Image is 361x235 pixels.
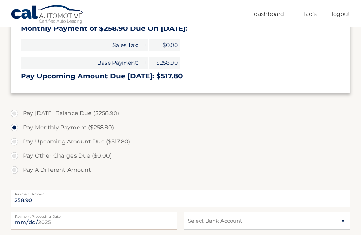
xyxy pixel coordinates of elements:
[21,57,141,69] span: Base Payment:
[11,135,350,149] label: Pay Upcoming Amount Due ($517.80)
[11,212,177,218] label: Payment Processing Date
[21,39,141,51] span: Sales Tax:
[21,24,340,33] h3: Monthly Payment of $258.90 Due On [DATE]:
[11,190,350,195] label: Payment Amount
[11,163,350,177] label: Pay A Different Amount
[11,212,177,230] input: Payment Date
[141,39,148,51] span: +
[11,121,350,135] label: Pay Monthly Payment ($258.90)
[11,190,350,207] input: Payment Amount
[149,57,180,69] span: $258.90
[21,72,340,81] h3: Pay Upcoming Amount Due [DATE]: $517.80
[254,8,284,20] a: Dashboard
[149,39,180,51] span: $0.00
[304,8,317,20] a: FAQ's
[11,149,350,163] label: Pay Other Charges Due ($0.00)
[141,57,148,69] span: +
[11,5,85,25] a: Cal Automotive
[332,8,350,20] a: Logout
[11,106,350,121] label: Pay [DATE] Balance Due ($258.90)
